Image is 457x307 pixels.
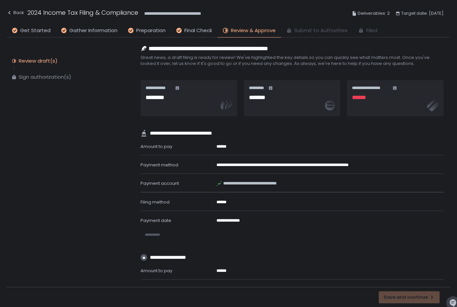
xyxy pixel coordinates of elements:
[69,27,117,34] span: Gather Information
[141,180,179,186] span: Payment account
[366,27,377,34] span: Filed
[141,55,444,67] span: Great news, a draft filing is ready for review! We've highlighted the key details so you can quic...
[19,58,58,64] div: Review draft(s)
[358,9,390,17] span: Deliverables: 2
[7,8,24,19] button: Back
[231,27,276,34] span: Review & Approve
[141,286,178,292] span: Payment method
[20,27,51,34] span: Get Started
[141,217,171,224] span: Payment date
[401,9,444,17] span: Target date: [DATE]
[7,9,24,17] div: Back
[27,8,138,17] h1: 2024 Income Tax Filing & Compliance
[136,27,166,34] span: Preparation
[184,27,212,34] span: Final Check
[141,143,172,150] span: Amount to pay
[19,74,71,80] div: Sign authorization(s)
[141,267,172,274] span: Amount to pay
[294,27,348,34] span: Submit to Authorities
[141,162,178,168] span: Payment method
[141,199,170,205] span: Filing method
